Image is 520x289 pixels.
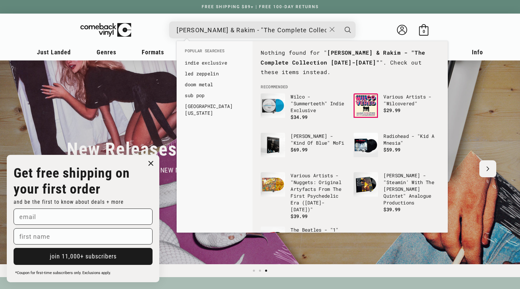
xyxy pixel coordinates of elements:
a: sub pop [185,92,244,99]
div: No Results [257,48,443,84]
li: no_result_products: Various Artists - "Wilcovered" [350,90,443,129]
p: [PERSON_NAME] - "Kind Of Blue" MoFi [291,133,347,146]
a: Various Artists - "Nuggets: Original Artyfacts From The First Psychedelic Era (1965-1968)" Variou... [261,172,347,220]
a: Wilco - "Summerteeth" Indie Exclusive Wilco - "Summerteeth" Indie Exclusive $34.99 [261,93,347,126]
button: Load slide 3 of 3 [263,268,269,274]
li: no_result_products: Radiohead - "Kid A Mnesia" [350,129,443,169]
span: $59.99 [383,146,400,153]
p: Radiohead - "Kid A Mnesia" [383,133,440,146]
button: Load slide 2 of 3 [257,268,263,274]
p: Wilco - "Summerteeth" Indie Exclusive [291,93,347,114]
p: Various Artists - "Nuggets: Original Artyfacts From The First Psychedelic Era ([DATE]-[DATE])" [291,172,347,213]
span: Formats [142,49,164,56]
a: Various Artists - "Wilcovered" Various Artists - "Wilcovered" $29.99 [354,93,440,126]
img: Various Artists - "Nuggets: Original Artyfacts From The First Psychedelic Era (1965-1968)" [261,172,285,197]
h2: New Releases [67,138,177,161]
img: The Beatles - "1" [261,227,285,251]
span: and be the first to know about deals + more [14,199,124,205]
p: Nothing found for " ". Check out these items instead. [261,48,440,77]
p: Various Artists - "Wilcovered" [383,93,440,107]
p: [PERSON_NAME] - "Steamin' With The [PERSON_NAME] Quintet" Analogue Productions [383,172,440,206]
img: Radiohead - "Kid A Mnesia" [354,133,378,157]
a: indie exclusive [185,59,244,66]
a: led zeppelin [185,70,244,77]
input: When autocomplete results are available use up and down arrows to review and enter to select [177,23,326,37]
li: no_result_products: Wilco - "Summerteeth" Indie Exclusive [257,90,350,129]
div: Recommended [253,41,448,233]
span: $34.99 [291,114,307,120]
span: Genres [97,49,116,56]
button: Close [326,22,339,37]
div: Popular Searches [177,41,253,122]
input: first name [14,228,153,245]
li: no_result_products: Miles Davis - "Steamin' With The Miles Davis Quintet" Analogue Productions [350,169,443,216]
img: Miles Davis - "Kind Of Blue" MoFi [261,133,285,157]
div: Search [169,21,356,38]
button: Load slide 1 of 3 [251,268,257,274]
span: 0 [423,29,425,34]
a: The Beatles - "1" The Beatles - "1" [261,227,347,259]
a: Miles Davis - "Steamin' With The Miles Davis Quintet" Analogue Productions [PERSON_NAME] - "Steam... [354,172,440,213]
button: Next slide [479,160,496,177]
span: $29.99 [383,107,400,113]
span: Info [472,49,483,56]
span: *Coupon for first-time subscribers only. Exclusions apply. [15,271,111,275]
li: no_result_products: Miles Davis - "Kind Of Blue" MoFi [257,129,350,169]
span: $39.99 [291,213,307,219]
span: $69.99 [291,146,307,153]
button: Close dialog [146,158,156,168]
a: FREE SHIPPING $89+ | FREE 100-DAY RETURNS [195,4,325,9]
li: no_result_suggestions: led zeppelin [181,68,248,79]
img: Wilco - "Summerteeth" Indie Exclusive [261,93,285,118]
input: email [14,209,153,225]
strong: Get free shipping on your first order [14,165,130,197]
img: Miles Davis - "Steamin' With The Miles Davis Quintet" Analogue Productions [354,172,378,197]
li: Popular Searches [181,48,248,57]
li: no_result_suggestions: hotel california [181,101,248,119]
li: no_result_suggestions: indie exclusive [181,57,248,68]
a: Miles Davis - "Kind Of Blue" MoFi [PERSON_NAME] - "Kind Of Blue" MoFi $69.99 [261,133,347,165]
li: no_result_products: The Beatles - "1" [257,223,350,263]
a: doom metal [185,81,244,88]
li: no_result_suggestions: sub pop [181,90,248,101]
span: Just Landed [37,49,71,56]
span: $39.99 [383,206,400,213]
strong: [PERSON_NAME] & Rakim - "The Complete Collection [DATE]-[DATE]" [261,49,425,66]
li: Recommended [257,84,443,90]
li: no_result_products: Various Artists - "Nuggets: Original Artyfacts From The First Psychedelic Era... [257,169,350,223]
button: join 11,000+ subscribers [14,248,153,265]
p: The Beatles - "1" [291,227,347,233]
button: Search [339,21,356,38]
a: [GEOGRAPHIC_DATA][US_STATE] [185,103,244,116]
img: Various Artists - "Wilcovered" [354,93,378,118]
a: Radiohead - "Kid A Mnesia" Radiohead - "Kid A Mnesia" $59.99 [354,133,440,165]
li: no_result_suggestions: doom metal [181,79,248,90]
